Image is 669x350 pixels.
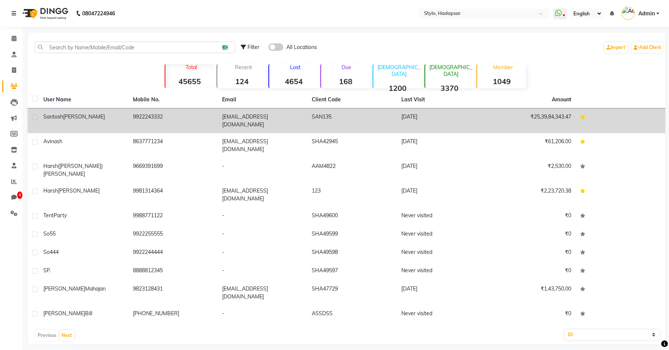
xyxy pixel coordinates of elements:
[397,225,486,244] td: Never visited
[428,64,474,77] p: [DEMOGRAPHIC_DATA]
[128,280,218,305] td: 9823128431
[50,267,51,274] span: .
[307,262,397,280] td: SHA49597
[218,305,307,323] td: -
[128,244,218,262] td: 9922244444
[307,182,397,207] td: 123
[43,163,103,169] span: harsh([PERSON_NAME])
[2,191,20,204] a: 4
[43,249,50,255] span: So
[85,285,106,292] span: mahajan
[425,83,474,93] strong: 3370
[307,225,397,244] td: SHA49599
[373,83,422,93] strong: 1200
[604,42,627,53] a: Import
[480,64,526,71] p: Member
[218,108,307,133] td: [EMAIL_ADDRESS][DOMAIN_NAME]
[397,262,486,280] td: Never visited
[43,310,85,317] span: [PERSON_NAME]
[477,77,526,86] strong: 1049
[128,225,218,244] td: 9922255555
[58,187,100,194] span: [PERSON_NAME]
[321,77,370,86] strong: 168
[43,212,54,219] span: Tent
[272,64,318,71] p: Lost
[43,285,85,292] span: [PERSON_NAME]
[323,64,370,71] p: Due
[50,230,56,237] span: 55
[486,262,576,280] td: ₹0
[397,158,486,182] td: [DATE]
[486,225,576,244] td: ₹0
[397,91,486,108] th: Last Visit
[307,108,397,133] td: SAN135
[307,244,397,262] td: SHA49598
[128,207,218,225] td: 9988771122
[486,280,576,305] td: ₹1,43,750.00
[218,133,307,158] td: [EMAIL_ADDRESS][DOMAIN_NAME]
[486,158,576,182] td: ₹2,530.00
[397,244,486,262] td: Never visited
[307,158,397,182] td: AAM4822
[218,244,307,262] td: -
[218,91,307,108] th: Email
[43,267,50,274] span: SP
[128,108,218,133] td: 9922243332
[486,305,576,323] td: ₹0
[486,108,576,133] td: ₹25,39,84,343.47
[632,42,663,53] a: Add Client
[218,182,307,207] td: [EMAIL_ADDRESS][DOMAIN_NAME]
[269,77,318,86] strong: 4654
[307,91,397,108] th: Client Code
[218,207,307,225] td: -
[43,113,63,120] span: Santosh
[60,330,74,341] button: Next
[486,207,576,225] td: ₹0
[128,133,218,158] td: 8637771234
[218,280,307,305] td: [EMAIL_ADDRESS][DOMAIN_NAME]
[307,305,397,323] td: ASSDSS
[39,91,128,108] th: User Name
[397,108,486,133] td: [DATE]
[307,133,397,158] td: SHA42945
[218,262,307,280] td: -
[397,280,486,305] td: [DATE]
[397,207,486,225] td: Never visited
[486,244,576,262] td: ₹0
[218,225,307,244] td: -
[165,77,214,86] strong: 45655
[286,43,317,51] span: All Locations
[50,249,59,255] span: 444
[486,182,576,207] td: ₹2,23,720.38
[19,3,70,24] img: logo
[486,133,576,158] td: ₹61,206.00
[43,138,62,145] span: Avinash
[128,91,218,108] th: Mobile No.
[128,305,218,323] td: [PHONE_NUMBER]
[35,42,235,53] input: Search by Name/Mobile/Email/Code
[128,158,218,182] td: 9669391699
[397,182,486,207] td: [DATE]
[43,187,58,194] span: Harsh
[82,3,115,24] b: 08047224946
[547,91,576,108] th: Amount
[17,191,22,199] span: 4
[622,7,635,20] img: Admin
[128,182,218,207] td: 9981314364
[217,77,266,86] strong: 124
[218,158,307,182] td: -
[43,230,50,237] span: So
[307,207,397,225] td: SHA49600
[220,64,266,71] p: Recent
[85,310,92,317] span: bill
[397,305,486,323] td: Never visited
[63,113,105,120] span: [PERSON_NAME]
[168,64,214,71] p: Total
[128,262,218,280] td: 8888812345
[376,64,422,77] p: [DEMOGRAPHIC_DATA]
[248,44,259,50] span: Filter
[43,171,85,177] span: [PERSON_NAME]
[638,10,655,18] span: Admin
[307,280,397,305] td: SHA47729
[397,133,486,158] td: [DATE]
